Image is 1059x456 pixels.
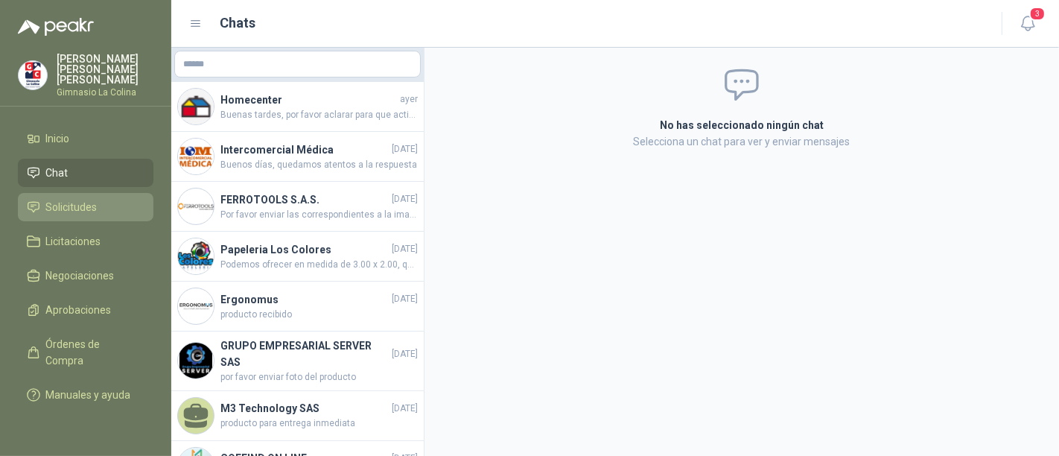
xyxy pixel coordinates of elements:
[220,191,389,208] h4: FERROTOOLS S.A.S.
[46,165,69,181] span: Chat
[220,108,418,122] span: Buenas tardes, por favor aclarar para que actividad necesitan este carro
[18,159,153,187] a: Chat
[18,381,153,409] a: Manuales y ayuda
[220,291,389,308] h4: Ergonomus
[220,258,418,272] span: Podemos ofrecer en medida de 3.00 x 2.00, quedamos atentos para cargar precio
[220,370,418,384] span: por favor enviar foto del producto
[18,18,94,36] img: Logo peakr
[46,233,101,250] span: Licitaciones
[171,282,424,332] a: Company LogoErgonomus[DATE]producto recibido
[220,400,389,417] h4: M3 Technology SAS
[220,142,389,158] h4: Intercomercial Médica
[220,338,389,370] h4: GRUPO EMPRESARIAL SERVER SAS
[18,124,153,153] a: Inicio
[178,139,214,174] img: Company Logo
[392,142,418,156] span: [DATE]
[400,92,418,107] span: ayer
[220,158,418,172] span: Buenos días, quedamos atentos a la respuesta
[171,182,424,232] a: Company LogoFERROTOOLS S.A.S.[DATE]Por favor enviar las correspondientes a la imagen WhatsApp Ima...
[178,288,214,324] img: Company Logo
[178,343,214,379] img: Company Logo
[18,330,153,375] a: Órdenes de Compra
[220,308,418,322] span: producto recibido
[1014,10,1041,37] button: 3
[482,117,1002,133] h2: No has seleccionado ningún chat
[19,61,47,89] img: Company Logo
[171,332,424,391] a: Company LogoGRUPO EMPRESARIAL SERVER SAS[DATE]por favor enviar foto del producto
[220,208,418,222] span: Por favor enviar las correspondientes a la imagen WhatsApp Image [DATE] 1.03.20 PM.jpeg
[18,227,153,256] a: Licitaciones
[220,92,397,108] h4: Homecenter
[220,13,256,34] h1: Chats
[57,54,153,85] p: [PERSON_NAME] [PERSON_NAME] [PERSON_NAME]
[18,296,153,324] a: Aprobaciones
[46,130,70,147] span: Inicio
[46,336,139,369] span: Órdenes de Compra
[46,267,115,284] span: Negociaciones
[392,347,418,361] span: [DATE]
[171,391,424,441] a: M3 Technology SAS[DATE]producto para entrega inmediata
[46,302,112,318] span: Aprobaciones
[171,132,424,182] a: Company LogoIntercomercial Médica[DATE]Buenos días, quedamos atentos a la respuesta
[392,402,418,416] span: [DATE]
[171,232,424,282] a: Company LogoPapeleria Los Colores[DATE]Podemos ofrecer en medida de 3.00 x 2.00, quedamos atentos...
[1029,7,1046,21] span: 3
[178,89,214,124] img: Company Logo
[482,133,1002,150] p: Selecciona un chat para ver y enviar mensajes
[178,189,214,224] img: Company Logo
[392,292,418,306] span: [DATE]
[46,387,131,403] span: Manuales y ayuda
[220,417,418,431] span: producto para entrega inmediata
[178,238,214,274] img: Company Logo
[18,193,153,221] a: Solicitudes
[392,242,418,256] span: [DATE]
[57,88,153,97] p: Gimnasio La Colina
[171,82,424,132] a: Company LogoHomecenterayerBuenas tardes, por favor aclarar para que actividad necesitan este carro
[220,241,389,258] h4: Papeleria Los Colores
[18,262,153,290] a: Negociaciones
[46,199,98,215] span: Solicitudes
[392,192,418,206] span: [DATE]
